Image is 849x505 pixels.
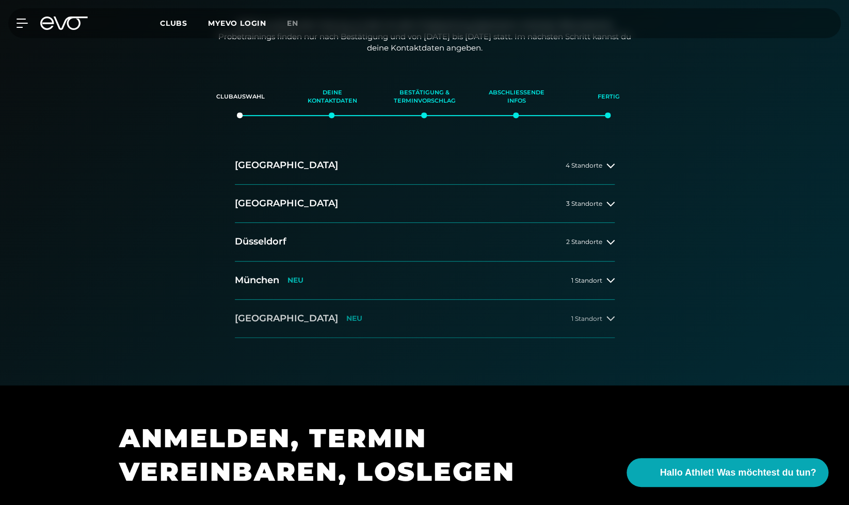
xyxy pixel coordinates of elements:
[207,83,274,111] div: Clubauswahl
[566,200,602,207] span: 3 Standorte
[160,18,208,28] a: Clubs
[235,300,615,338] button: [GEOGRAPHIC_DATA]NEU1 Standort
[287,276,303,285] p: NEU
[235,197,338,210] h2: [GEOGRAPHIC_DATA]
[571,315,602,322] span: 1 Standort
[287,18,311,29] a: en
[235,185,615,223] button: [GEOGRAPHIC_DATA]3 Standorte
[660,466,816,480] span: Hallo Athlet! Was möchtest du tun?
[484,83,550,111] div: Abschließende Infos
[566,162,602,169] span: 4 Standorte
[235,274,279,287] h2: München
[160,19,187,28] span: Clubs
[299,83,365,111] div: Deine Kontaktdaten
[235,159,338,172] h2: [GEOGRAPHIC_DATA]
[575,83,642,111] div: Fertig
[235,235,286,248] h2: Düsseldorf
[346,314,362,323] p: NEU
[391,83,457,111] div: Bestätigung & Terminvorschlag
[235,223,615,261] button: Düsseldorf2 Standorte
[627,458,828,487] button: Hallo Athlet! Was möchtest du tun?
[566,238,602,245] span: 2 Standorte
[287,19,298,28] span: en
[235,262,615,300] button: MünchenNEU1 Standort
[208,19,266,28] a: MYEVO LOGIN
[119,421,584,488] h1: ANMELDEN, TERMIN VEREINBAREN, LOSLEGEN
[235,312,338,325] h2: [GEOGRAPHIC_DATA]
[235,146,615,185] button: [GEOGRAPHIC_DATA]4 Standorte
[571,277,602,284] span: 1 Standort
